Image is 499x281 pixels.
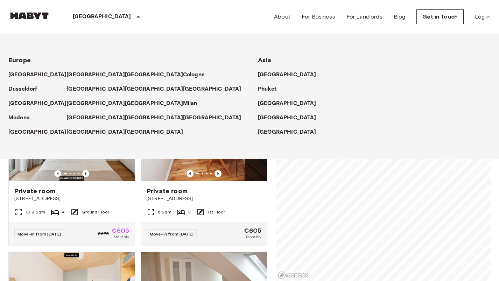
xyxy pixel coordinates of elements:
p: [GEOGRAPHIC_DATA] [8,71,67,79]
span: 3 [188,209,191,215]
span: [STREET_ADDRESS] [14,195,129,202]
span: 10.9 Sqm [26,209,45,215]
p: [GEOGRAPHIC_DATA] [66,85,125,93]
span: Move-in from [DATE] [150,231,194,237]
span: Ground Floor [82,209,109,215]
p: Milan [183,99,197,108]
a: [GEOGRAPHIC_DATA] [125,71,190,79]
button: Previous image [82,170,89,177]
a: [GEOGRAPHIC_DATA] [66,85,132,93]
span: [STREET_ADDRESS] [147,195,261,202]
span: Monthly [114,234,129,240]
a: [GEOGRAPHIC_DATA] [8,71,74,79]
span: Private room [147,187,188,195]
a: [GEOGRAPHIC_DATA] [258,114,323,122]
a: [GEOGRAPHIC_DATA] [258,71,323,79]
button: Previous image [187,170,194,177]
p: [GEOGRAPHIC_DATA] [66,128,125,136]
a: Mapbox logo [278,271,309,279]
a: [GEOGRAPHIC_DATA] [125,85,190,93]
a: [GEOGRAPHIC_DATA] [125,128,190,136]
p: [GEOGRAPHIC_DATA] [66,99,125,108]
p: Phuket [258,85,276,93]
a: Log in [475,13,491,21]
a: Blog [394,13,406,21]
p: [GEOGRAPHIC_DATA] [183,85,241,93]
span: 4 [62,209,65,215]
a: Get in Touch [416,9,464,24]
a: [GEOGRAPHIC_DATA] [125,114,190,122]
a: For Landlords [346,13,382,21]
img: Habyt [8,12,50,19]
a: [GEOGRAPHIC_DATA] [8,128,74,136]
p: [GEOGRAPHIC_DATA] [73,13,131,21]
a: [GEOGRAPHIC_DATA] [258,99,323,108]
a: [GEOGRAPHIC_DATA] [183,114,248,122]
a: [GEOGRAPHIC_DATA] [258,128,323,136]
p: [GEOGRAPHIC_DATA] [125,85,183,93]
p: [GEOGRAPHIC_DATA] [258,71,316,79]
span: €605 [112,227,129,234]
a: Modena [8,114,37,122]
a: [GEOGRAPHIC_DATA] [8,99,74,108]
p: Dusseldorf [8,85,37,93]
span: Asia [258,56,272,64]
p: [GEOGRAPHIC_DATA] [66,114,125,122]
span: Move-in from [DATE] [17,231,61,237]
p: [GEOGRAPHIC_DATA] [183,114,241,122]
p: [GEOGRAPHIC_DATA] [258,128,316,136]
a: [GEOGRAPHIC_DATA] [125,99,190,108]
p: [GEOGRAPHIC_DATA] [125,99,183,108]
p: [GEOGRAPHIC_DATA] [125,71,183,79]
a: Milan [183,99,204,108]
p: [GEOGRAPHIC_DATA] [125,128,183,136]
button: Previous image [54,170,61,177]
p: [GEOGRAPHIC_DATA] [258,99,316,108]
a: Marketing picture of unit DE-01-237-01MPrevious imagePrevious imagePrivate room[STREET_ADDRESS]8 ... [141,97,267,246]
span: 1st Floor [208,209,225,215]
a: Dusseldorf [8,85,44,93]
a: Marketing picture of unit DE-01-262-003-01Previous imagePrevious imagePrivate room[STREET_ADDRESS... [8,97,135,246]
button: Previous image [215,170,222,177]
a: [GEOGRAPHIC_DATA] [183,85,248,93]
p: [GEOGRAPHIC_DATA] [125,114,183,122]
a: About [274,13,290,21]
p: [GEOGRAPHIC_DATA] [8,99,67,108]
p: [GEOGRAPHIC_DATA] [8,128,67,136]
p: Modena [8,114,30,122]
span: €605 [244,227,261,234]
span: Monthly [246,234,261,240]
span: Europe [8,56,31,64]
a: For Business [302,13,335,21]
a: [GEOGRAPHIC_DATA] [66,128,132,136]
a: [GEOGRAPHIC_DATA] [66,99,132,108]
a: [GEOGRAPHIC_DATA] [66,114,132,122]
p: [GEOGRAPHIC_DATA] [258,114,316,122]
span: Private room [14,187,55,195]
a: Phuket [258,85,283,93]
span: €675 [98,231,109,237]
a: [GEOGRAPHIC_DATA] [66,71,132,79]
a: Cologne [183,71,212,79]
span: 8 Sqm [158,209,171,215]
p: Cologne [183,71,205,79]
p: [GEOGRAPHIC_DATA] [66,71,125,79]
